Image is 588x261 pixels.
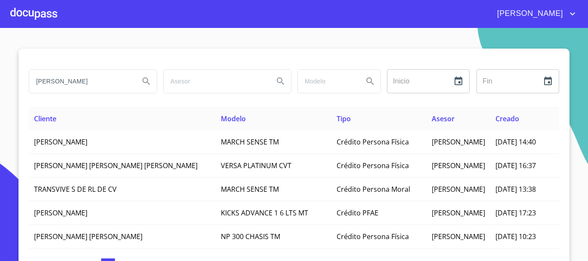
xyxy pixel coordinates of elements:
[495,114,519,123] span: Creado
[432,161,485,170] span: [PERSON_NAME]
[136,71,157,92] button: Search
[432,232,485,241] span: [PERSON_NAME]
[495,137,536,147] span: [DATE] 14:40
[34,161,198,170] span: [PERSON_NAME] [PERSON_NAME] [PERSON_NAME]
[34,232,142,241] span: [PERSON_NAME] [PERSON_NAME]
[495,208,536,218] span: [DATE] 17:23
[221,208,308,218] span: KICKS ADVANCE 1 6 LTS MT
[34,184,117,194] span: TRANSVIVE S DE RL DE CV
[495,161,536,170] span: [DATE] 16:37
[337,232,409,241] span: Crédito Persona Física
[221,137,279,147] span: MARCH SENSE TM
[495,232,536,241] span: [DATE] 10:23
[337,184,410,194] span: Crédito Persona Moral
[221,114,246,123] span: Modelo
[34,137,87,147] span: [PERSON_NAME]
[298,70,356,93] input: search
[432,184,485,194] span: [PERSON_NAME]
[491,7,578,21] button: account of current user
[221,184,279,194] span: MARCH SENSE TM
[491,7,567,21] span: [PERSON_NAME]
[432,208,485,218] span: [PERSON_NAME]
[360,71,381,92] button: Search
[34,114,56,123] span: Cliente
[221,161,291,170] span: VERSA PLATINUM CVT
[221,232,280,241] span: NP 300 CHASIS TM
[337,114,351,123] span: Tipo
[164,70,267,93] input: search
[432,137,485,147] span: [PERSON_NAME]
[29,70,133,93] input: search
[495,184,536,194] span: [DATE] 13:38
[337,161,409,170] span: Crédito Persona Física
[34,208,87,218] span: [PERSON_NAME]
[337,137,409,147] span: Crédito Persona Física
[337,208,378,218] span: Crédito PFAE
[270,71,291,92] button: Search
[432,114,455,123] span: Asesor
